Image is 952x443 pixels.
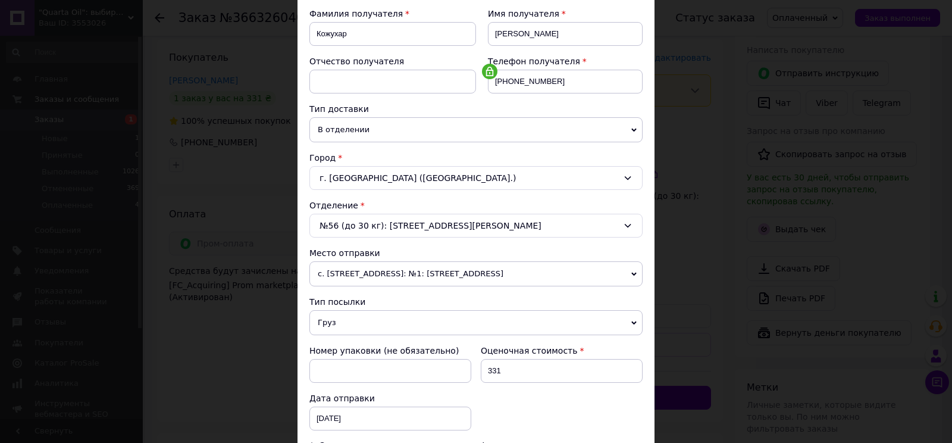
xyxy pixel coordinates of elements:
span: Фамилия получателя [309,9,403,18]
div: г. [GEOGRAPHIC_DATA] ([GEOGRAPHIC_DATA].) [309,166,643,190]
div: Номер упаковки (не обязательно) [309,345,471,357]
div: Отделение [309,199,643,211]
span: Место отправки [309,248,380,258]
span: Тип посылки [309,297,365,307]
span: с. [STREET_ADDRESS]: №1: [STREET_ADDRESS] [309,261,643,286]
div: Дата отправки [309,392,471,404]
div: Оценочная стоимость [481,345,643,357]
input: +380 [488,70,643,93]
div: №56 (до 30 кг): [STREET_ADDRESS][PERSON_NAME] [309,214,643,238]
span: Телефон получателя [488,57,580,66]
span: Тип доставки [309,104,369,114]
span: Груз [309,310,643,335]
div: Город [309,152,643,164]
span: Отчество получателя [309,57,404,66]
span: В отделении [309,117,643,142]
span: Имя получателя [488,9,559,18]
